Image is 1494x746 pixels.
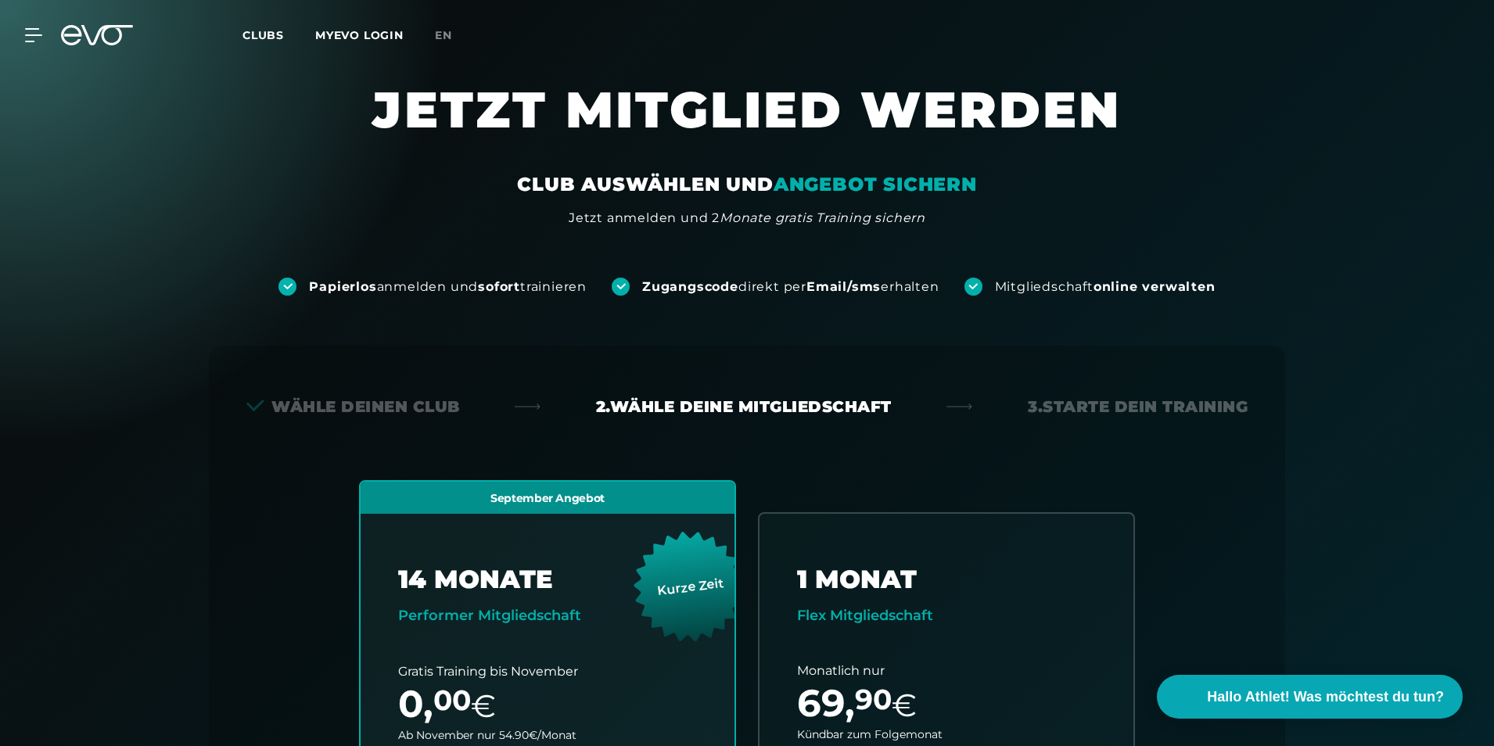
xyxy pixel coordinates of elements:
[1094,279,1216,294] strong: online verwalten
[596,396,892,418] div: 2. Wähle deine Mitgliedschaft
[315,28,404,42] a: MYEVO LOGIN
[995,278,1216,296] div: Mitgliedschaft
[806,279,881,294] strong: Email/sms
[1028,396,1248,418] div: 3. Starte dein Training
[278,78,1216,172] h1: JETZT MITGLIED WERDEN
[517,172,976,197] div: CLUB AUSWÄHLEN UND
[774,173,977,195] em: ANGEBOT SICHERN
[1157,675,1463,719] button: Hallo Athlet! Was möchtest du tun?
[435,27,471,45] a: en
[242,27,315,42] a: Clubs
[642,279,738,294] strong: Zugangscode
[478,279,520,294] strong: sofort
[1207,687,1444,708] span: Hallo Athlet! Was möchtest du tun?
[435,28,452,42] span: en
[642,278,939,296] div: direkt per erhalten
[720,210,925,225] em: Monate gratis Training sichern
[309,278,587,296] div: anmelden und trainieren
[246,396,460,418] div: Wähle deinen Club
[242,28,284,42] span: Clubs
[569,209,925,228] div: Jetzt anmelden und 2
[309,279,376,294] strong: Papierlos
